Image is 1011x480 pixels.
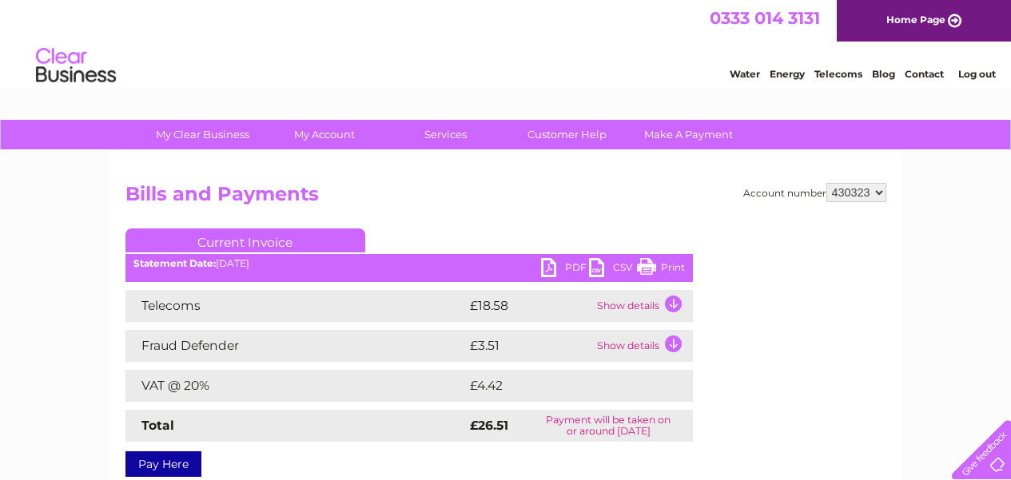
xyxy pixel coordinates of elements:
a: PDF [541,258,589,281]
td: VAT @ 20% [125,370,466,402]
td: Fraud Defender [125,330,466,362]
h2: Bills and Payments [125,183,886,213]
a: Blog [872,68,895,80]
a: Services [380,120,511,149]
div: Account number [743,183,886,202]
a: Energy [770,68,805,80]
td: Telecoms [125,290,466,322]
a: CSV [589,258,637,281]
a: Customer Help [501,120,633,149]
b: Statement Date: [133,257,216,269]
a: Telecoms [814,68,862,80]
a: My Clear Business [137,120,269,149]
a: Make A Payment [623,120,754,149]
td: £18.58 [466,290,593,322]
a: Print [637,258,685,281]
td: Payment will be taken on or around [DATE] [524,410,692,442]
td: £4.42 [466,370,655,402]
strong: £26.51 [470,418,508,433]
td: Show details [593,290,693,322]
div: Clear Business is a trading name of Verastar Limited (registered in [GEOGRAPHIC_DATA] No. 3667643... [129,9,884,77]
img: logo.png [35,42,117,90]
a: Log out [958,68,996,80]
td: £3.51 [466,330,593,362]
div: [DATE] [125,258,693,269]
a: Contact [905,68,944,80]
strong: Total [141,418,174,433]
a: Water [730,68,760,80]
td: Show details [593,330,693,362]
a: My Account [258,120,390,149]
a: 0333 014 3131 [710,8,820,28]
a: Pay Here [125,451,201,477]
a: Current Invoice [125,228,365,252]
